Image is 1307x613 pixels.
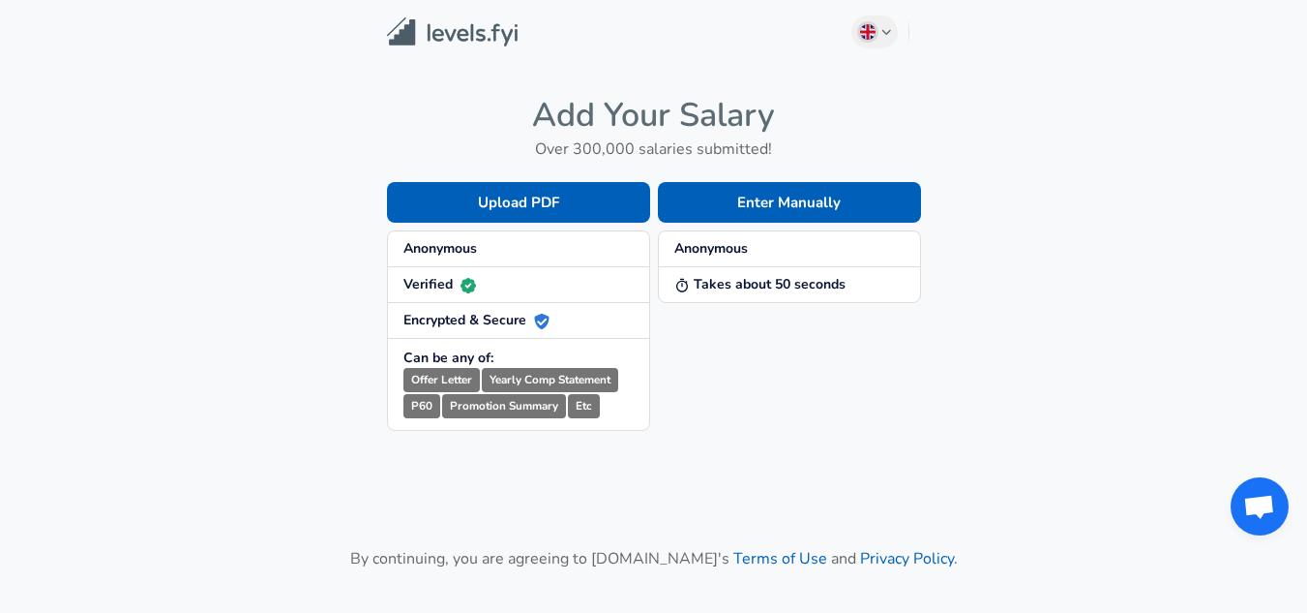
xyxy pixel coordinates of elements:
[387,95,921,136] h4: Add Your Salary
[403,275,476,293] strong: Verified
[403,239,477,258] strong: Anonymous
[860,548,954,569] a: Privacy Policy
[674,275,846,293] strong: Takes about 50 seconds
[733,548,827,569] a: Terms of Use
[387,136,921,163] h6: Over 300,000 salaries submitted!
[403,349,493,367] strong: Can be any of:
[860,24,876,40] img: English (UK)
[403,311,550,329] strong: Encrypted & Secure
[674,239,748,258] strong: Anonymous
[1231,477,1289,536] div: Open chat
[442,394,566,418] small: Promotion Summary
[658,182,921,223] button: Enter Manually
[568,394,600,418] small: Etc
[403,394,440,418] small: P60
[387,17,518,47] img: Levels.fyi
[851,15,898,48] button: English (UK)
[387,182,650,223] button: Upload PDF
[482,368,618,392] small: Yearly Comp Statement
[403,368,480,392] small: Offer Letter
